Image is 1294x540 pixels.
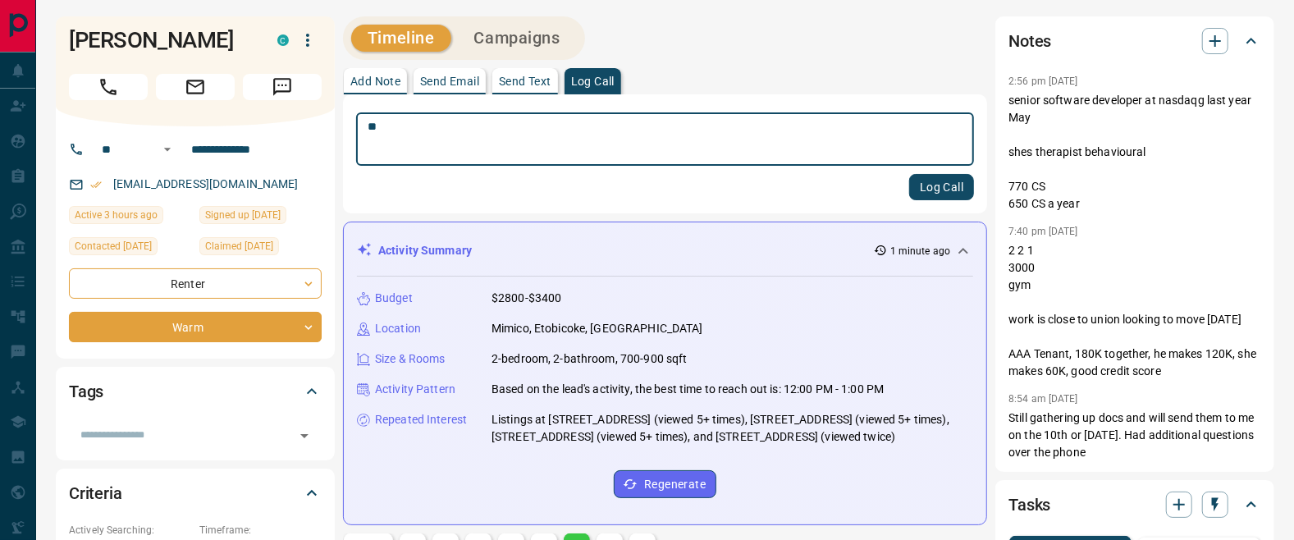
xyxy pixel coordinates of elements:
p: Log Call [571,76,615,87]
span: Signed up [DATE] [205,207,281,223]
h2: Criteria [69,480,122,506]
div: Activity Summary1 minute ago [357,236,973,266]
div: Wed Oct 15 2025 [69,206,191,229]
p: Budget [375,290,413,307]
p: Send Text [499,76,551,87]
p: Send Email [420,76,479,87]
button: Open [293,424,316,447]
div: condos.ca [277,34,289,46]
span: Active 3 hours ago [75,207,158,223]
p: Activity Pattern [375,381,455,398]
span: Claimed [DATE] [205,238,273,254]
p: 8:54 am [DATE] [1008,393,1078,405]
button: Campaigns [458,25,577,52]
p: $2800-$3400 [492,290,561,307]
button: Regenerate [614,470,716,498]
h2: Tasks [1008,492,1050,518]
h1: [PERSON_NAME] [69,27,253,53]
div: Renter [69,268,322,299]
p: Timeframe: [199,523,322,538]
p: 2:56 pm [DATE] [1008,76,1078,87]
svg: Email Verified [90,179,102,190]
div: Notes [1008,21,1261,61]
p: senior software developer at nasdaqg last year May shes therapist behavioural 770 CS 650 CS a year [1008,92,1261,213]
div: Sun Apr 23 2023 [69,237,191,260]
p: 7:40 pm [DATE] [1008,226,1078,237]
button: Log Call [909,174,974,200]
p: Add Note [350,76,400,87]
div: Tasks [1008,485,1261,524]
div: Mon Mar 11 2024 [199,237,322,260]
button: Timeline [351,25,451,52]
p: Based on the lead's activity, the best time to reach out is: 12:00 PM - 1:00 PM [492,381,884,398]
a: [EMAIL_ADDRESS][DOMAIN_NAME] [113,177,299,190]
div: Tags [69,372,322,411]
div: Warm [69,312,322,342]
div: Criteria [69,474,322,513]
p: 2-bedroom, 2-bathroom, 700-900 sqft [492,350,688,368]
h2: Tags [69,378,103,405]
span: Message [243,74,322,100]
div: Tue Mar 14 2023 [199,206,322,229]
button: Open [158,140,177,159]
p: Listings at [STREET_ADDRESS] (viewed 5+ times), [STREET_ADDRESS] (viewed 5+ times), [STREET_ADDRE... [492,411,973,446]
span: Email [156,74,235,100]
p: 1 minute ago [890,244,950,259]
p: Repeated Interest [375,411,467,428]
h2: Notes [1008,28,1051,54]
p: Mimico, Etobicoke, [GEOGRAPHIC_DATA] [492,320,703,337]
p: Activity Summary [378,242,472,259]
p: Location [375,320,421,337]
p: Actively Searching: [69,523,191,538]
p: Still gathering up docs and will send them to me on the 10th or [DATE]. Had additional questions ... [1008,410,1261,461]
span: Call [69,74,148,100]
span: Contacted [DATE] [75,238,152,254]
p: Size & Rooms [375,350,446,368]
p: 2 2 1 3000 gym work is close to union looking to move [DATE] AAA Tenant, 180K together, he makes ... [1008,242,1261,380]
